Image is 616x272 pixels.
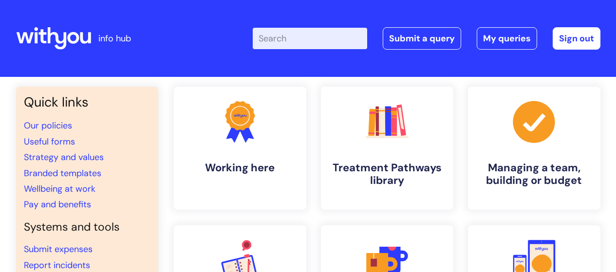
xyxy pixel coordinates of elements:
a: Working here [174,87,306,210]
h4: Managing a team, building or budget [476,162,593,187]
p: info hub [98,31,131,46]
input: Search [253,28,367,49]
h4: Working here [182,162,299,174]
a: Submit expenses [24,243,93,255]
a: My queries [477,27,537,50]
a: Treatment Pathways library [321,87,453,210]
a: Wellbeing at work [24,183,95,195]
a: Strategy and values [24,151,104,163]
a: Submit a query [383,27,461,50]
a: Pay and benefits [24,199,91,210]
h4: Treatment Pathways library [329,162,446,187]
h4: Systems and tools [24,220,150,234]
a: Useful forms [24,136,75,147]
a: Sign out [553,27,600,50]
div: | - [253,27,600,50]
h3: Quick links [24,94,150,110]
a: Managing a team, building or budget [468,87,600,210]
a: Our policies [24,120,72,131]
a: Branded templates [24,167,101,179]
